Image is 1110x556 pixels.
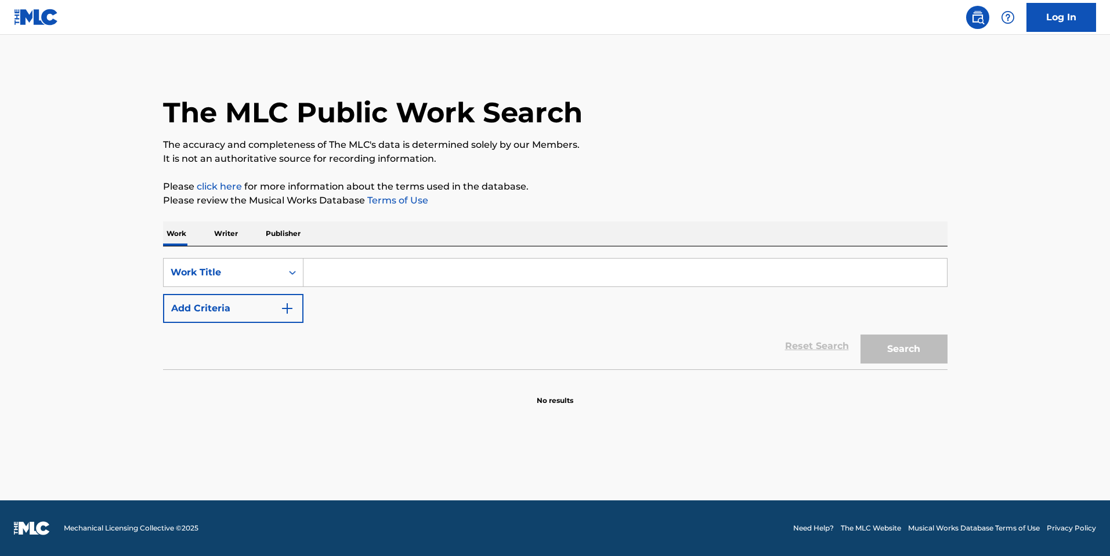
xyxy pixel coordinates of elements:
p: Writer [211,221,241,246]
img: MLC Logo [14,9,59,26]
img: 9d2ae6d4665cec9f34b9.svg [280,301,294,315]
p: Publisher [262,221,304,246]
button: Add Criteria [163,294,303,323]
h1: The MLC Public Work Search [163,95,583,130]
a: Musical Works Database Terms of Use [908,523,1040,533]
p: It is not an authoritative source for recording information. [163,152,948,166]
a: The MLC Website [841,523,901,533]
a: click here [197,181,242,192]
div: Work Title [171,266,275,279]
p: Work [163,221,190,246]
img: help [1001,10,1015,24]
a: Log In [1026,3,1096,32]
p: Please review the Musical Works Database [163,194,948,208]
a: Privacy Policy [1047,523,1096,533]
p: No results [537,381,573,406]
img: logo [14,521,50,535]
p: Please for more information about the terms used in the database. [163,180,948,194]
a: Need Help? [793,523,834,533]
form: Search Form [163,258,948,369]
p: The accuracy and completeness of The MLC's data is determined solely by our Members. [163,138,948,152]
a: Public Search [966,6,989,29]
div: Help [996,6,1019,29]
span: Mechanical Licensing Collective © 2025 [64,523,198,533]
img: search [971,10,985,24]
a: Terms of Use [365,195,428,206]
